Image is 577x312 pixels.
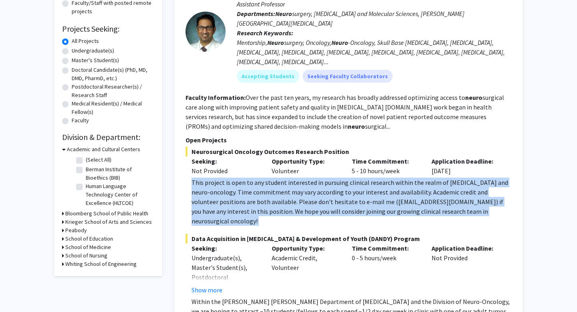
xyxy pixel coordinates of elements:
[65,243,111,251] h3: School of Medicine
[346,156,426,176] div: 5 - 10 hours/week
[72,37,99,45] label: All Projects
[426,156,506,176] div: [DATE]
[331,38,348,47] b: Neuro
[192,243,260,253] p: Seeking:
[6,276,34,306] iframe: Chat
[86,156,111,164] label: (Select All)
[186,135,512,145] p: Open Projects
[186,93,504,130] fg-read-more: Over the past ten years, my research has broadly addressed optimizing access to surgical care alo...
[266,156,346,176] div: Volunteer
[352,156,420,166] p: Time Commitment:
[432,156,500,166] p: Application Deadline:
[72,116,89,125] label: Faculty
[192,178,512,226] div: This project is open to any student interested in pursuing clinical research within the realm of ...
[72,47,114,55] label: Undergraduate(s)
[275,10,292,18] b: Neuro
[272,243,340,253] p: Opportunity Type:
[65,251,107,260] h3: School of Nursing
[67,145,140,154] h3: Academic and Cultural Centers
[65,235,113,243] h3: School of Education
[72,99,154,116] label: Medical Resident(s) / Medical Fellow(s)
[237,70,299,83] mat-chip: Accepting Students
[348,122,365,130] b: neuro
[65,209,148,218] h3: Bloomberg School of Public Health
[186,234,512,243] span: Data Acquisition in [MEDICAL_DATA] & Development of Youth (DANDY) Program
[465,93,482,101] b: neuro
[192,285,222,295] button: Show more
[266,243,346,295] div: Academic Credit, Volunteer
[267,38,284,47] b: Neuro
[186,147,512,156] span: Neurosurgical Oncology Outcomes Research Position
[237,29,293,37] b: Research Keywords:
[62,24,154,34] h2: Projects Seeking:
[72,56,119,65] label: Master's Student(s)
[65,218,152,226] h3: Krieger School of Arts and Sciences
[72,83,154,99] label: Postdoctoral Researcher(s) / Research Staff
[186,93,246,101] b: Faculty Information:
[426,243,506,295] div: Not Provided
[346,243,426,295] div: 0 - 5 hours/week
[62,132,154,142] h2: Division & Department:
[432,243,500,253] p: Application Deadline:
[65,226,87,235] h3: Peabody
[237,10,275,18] b: Departments:
[192,166,260,176] div: Not Provided
[237,10,464,27] span: surgery, [MEDICAL_DATA] and Molecular Sciences, [PERSON_NAME][GEOGRAPHIC_DATA][MEDICAL_DATA]
[303,70,393,83] mat-chip: Seeking Faculty Collaborators
[192,156,260,166] p: Seeking:
[86,182,152,207] label: Human Language Technology Center of Excellence (HLTCOE)
[72,66,154,83] label: Doctoral Candidate(s) (PhD, MD, DMD, PharmD, etc.)
[272,156,340,166] p: Opportunity Type:
[65,260,137,268] h3: Whiting School of Engineering
[86,165,152,182] label: Berman Institute of Bioethics (BIB)
[237,38,512,67] div: Mentorship, surgery, Oncology, -Oncology, Skull Base [MEDICAL_DATA], [MEDICAL_DATA], [MEDICAL_DAT...
[352,243,420,253] p: Time Commitment:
